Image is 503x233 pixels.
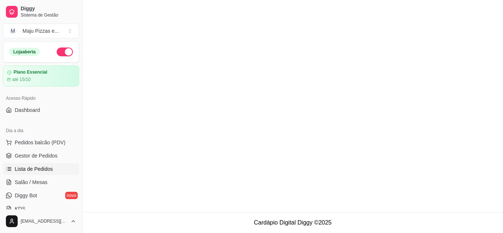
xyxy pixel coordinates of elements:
[3,66,79,87] a: Plano Essencialaté 15/10
[21,6,76,12] span: Diggy
[12,77,31,82] article: até 15/10
[3,3,79,21] a: DiggySistema de Gestão
[15,179,48,186] span: Salão / Mesas
[15,165,53,173] span: Lista de Pedidos
[3,104,79,116] a: Dashboard
[9,27,17,35] span: M
[15,205,25,212] span: KDS
[9,48,40,56] div: Loja aberta
[3,176,79,188] a: Salão / Mesas
[3,125,79,137] div: Dia a dia
[3,24,79,38] button: Select a team
[22,27,59,35] div: Maju Pizzas e ...
[82,212,503,233] footer: Cardápio Digital Diggy © 2025
[3,150,79,162] a: Gestor de Pedidos
[3,137,79,148] button: Pedidos balcão (PDV)
[15,192,37,199] span: Diggy Bot
[14,70,47,75] article: Plano Essencial
[3,190,79,201] a: Diggy Botnovo
[57,47,73,56] button: Alterar Status
[21,12,76,18] span: Sistema de Gestão
[15,106,40,114] span: Dashboard
[15,152,57,159] span: Gestor de Pedidos
[3,212,79,230] button: [EMAIL_ADDRESS][DOMAIN_NAME]
[15,139,66,146] span: Pedidos balcão (PDV)
[3,92,79,104] div: Acesso Rápido
[3,203,79,215] a: KDS
[3,163,79,175] a: Lista de Pedidos
[21,218,67,224] span: [EMAIL_ADDRESS][DOMAIN_NAME]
